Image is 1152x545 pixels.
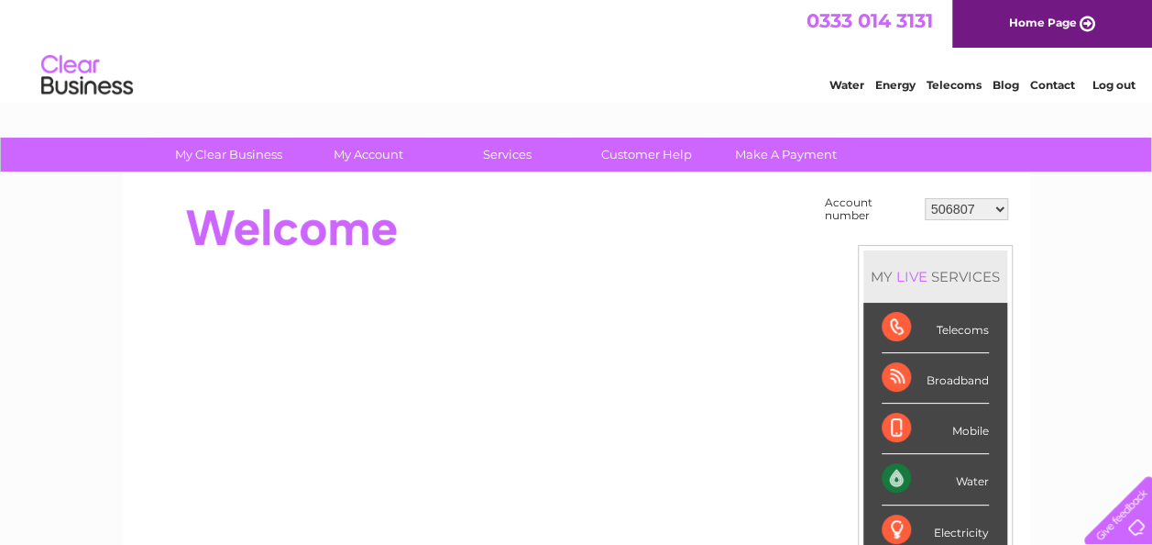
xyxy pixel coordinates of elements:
a: Blog [993,78,1019,92]
a: My Clear Business [153,138,304,172]
div: MY SERVICES [863,250,1007,303]
a: Telecoms [927,78,982,92]
a: Services [432,138,583,172]
img: logo.png [40,48,134,104]
div: Clear Business is a trading name of Verastar Limited (registered in [GEOGRAPHIC_DATA] No. 3667643... [144,10,1010,89]
a: Energy [875,78,916,92]
a: 0333 014 3131 [806,9,933,32]
div: Water [882,454,989,505]
div: Broadband [882,353,989,404]
td: Account number [820,192,920,227]
a: Customer Help [571,138,722,172]
div: Mobile [882,404,989,454]
a: My Account [292,138,444,172]
a: Log out [1092,78,1135,92]
a: Contact [1030,78,1075,92]
a: Make A Payment [710,138,861,172]
div: Telecoms [882,303,989,353]
div: LIVE [893,268,931,285]
a: Water [829,78,864,92]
